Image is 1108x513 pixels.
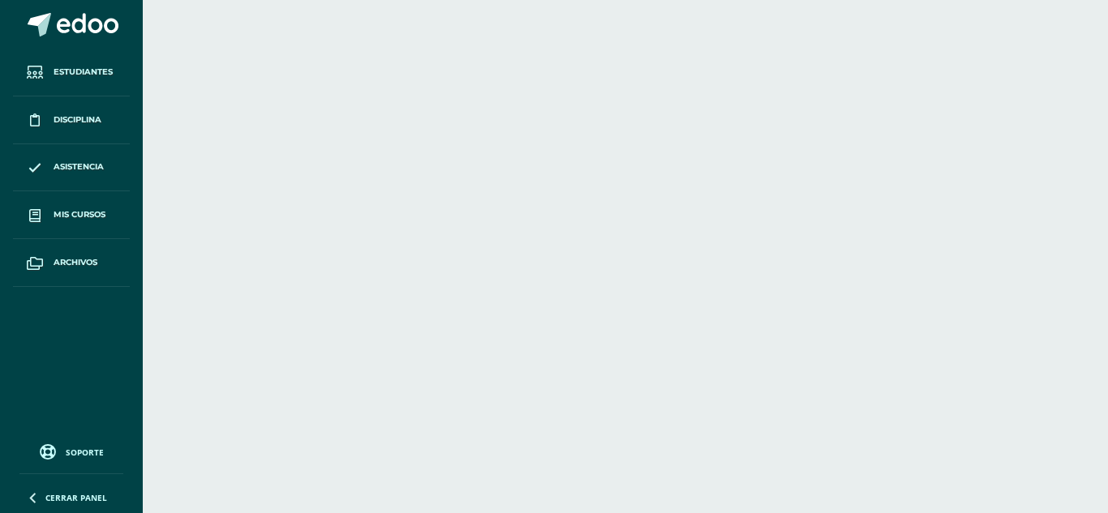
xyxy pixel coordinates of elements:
span: Mis cursos [54,208,105,221]
a: Mis cursos [13,191,130,239]
span: Estudiantes [54,66,113,79]
span: Archivos [54,256,97,269]
span: Asistencia [54,160,104,173]
a: Disciplina [13,96,130,144]
span: Disciplina [54,113,101,126]
a: Soporte [19,440,123,462]
span: Cerrar panel [45,492,107,503]
span: Soporte [66,447,104,458]
a: Archivos [13,239,130,287]
a: Estudiantes [13,49,130,96]
a: Asistencia [13,144,130,192]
